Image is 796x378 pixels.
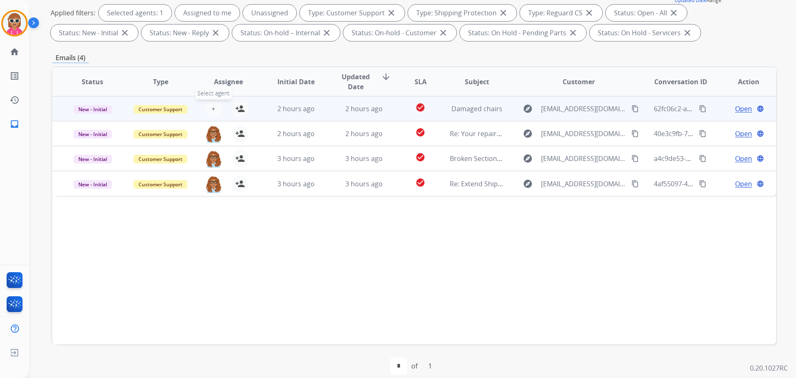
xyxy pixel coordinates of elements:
div: 1 [422,358,439,374]
span: 2 hours ago [277,104,315,113]
span: 3 hours ago [345,154,383,163]
mat-icon: explore [523,104,533,114]
mat-icon: close [669,8,679,18]
mat-icon: history [10,95,19,105]
mat-icon: close [211,28,221,38]
img: agent-avatar [205,150,222,168]
span: Assignee [214,77,243,87]
mat-icon: inbox [10,119,19,129]
span: Open [735,179,752,189]
mat-icon: home [10,47,19,57]
mat-icon: close [386,8,396,18]
div: Type: Customer Support [300,5,405,21]
span: Select agent [195,87,232,100]
span: Open [735,129,752,139]
mat-icon: content_copy [699,105,706,112]
span: SLA [415,77,427,87]
span: [EMAIL_ADDRESS][DOMAIN_NAME] [541,179,626,189]
span: Damaged chairs [451,104,502,113]
span: Customer Support [133,130,187,139]
mat-icon: content_copy [699,155,706,162]
mat-icon: check_circle [415,127,425,137]
span: New - Initial [73,180,112,189]
mat-icon: close [438,28,448,38]
span: 3 hours ago [277,154,315,163]
mat-icon: person_add [235,154,245,163]
span: New - Initial [73,155,112,163]
div: of [411,361,417,371]
mat-icon: content_copy [699,180,706,188]
mat-icon: explore [523,129,533,139]
span: Initial Date [277,77,315,87]
span: [EMAIL_ADDRESS][DOMAIN_NAME] [541,154,626,163]
mat-icon: close [322,28,332,38]
span: [EMAIL_ADDRESS][DOMAIN_NAME] [541,104,626,114]
mat-icon: language [757,180,764,188]
mat-icon: person_add [235,129,245,139]
span: Customer Support [133,180,187,189]
mat-icon: check_circle [415,152,425,162]
div: Status: On Hold - Pending Parts [460,24,586,41]
span: Customer Support [133,155,187,163]
div: Assigned to me [175,5,240,21]
mat-icon: content_copy [699,130,706,137]
mat-icon: check_circle [415,102,425,112]
div: Status: New - Initial [51,24,138,41]
span: 3 hours ago [277,179,315,188]
span: Updated Date [337,72,375,92]
span: Customer Support [133,105,187,114]
div: Status: On-hold - Customer [343,24,456,41]
span: 2 hours ago [277,129,315,138]
mat-icon: explore [523,154,533,163]
span: Customer [563,77,595,87]
span: a4c9de53-6f85-4bc2-a563-bb28cd8dbc80 [654,154,781,163]
span: 3 hours ago [345,179,383,188]
span: Conversation ID [654,77,707,87]
div: Status: Open - All [606,5,687,21]
mat-icon: person_add [235,104,245,114]
span: 2 hours ago [345,104,383,113]
div: Status: On Hold - Servicers [590,24,701,41]
mat-icon: close [498,8,508,18]
span: Open [735,104,752,114]
span: 62fc06c2-a993-4c33-a83d-93c311dff567 [654,104,776,113]
button: +Select agent [205,100,222,117]
span: Broken Section of my couch [450,154,537,163]
mat-icon: language [757,130,764,137]
span: Re: Your repaired product is ready for pickup [450,129,591,138]
th: Action [708,67,776,96]
mat-icon: close [568,28,578,38]
mat-icon: close [584,8,594,18]
div: Unassigned [243,5,296,21]
mat-icon: close [682,28,692,38]
mat-icon: content_copy [631,180,639,188]
p: 0.20.1027RC [750,363,788,373]
span: New - Initial [73,130,112,139]
mat-icon: list_alt [10,71,19,81]
p: Applied filters: [51,8,95,18]
mat-icon: language [757,155,764,162]
span: Type [153,77,168,87]
img: avatar [3,12,26,35]
span: New - Initial [73,105,112,114]
mat-icon: arrow_downward [381,72,391,82]
p: Emails (4) [52,53,89,63]
span: 40e3c9fb-77ae-4e46-aeda-dfd723930879 [654,129,779,138]
mat-icon: explore [523,179,533,189]
img: agent-avatar [205,125,222,143]
span: Open [735,154,752,163]
span: Status [82,77,103,87]
span: Subject [465,77,489,87]
span: Re: Extend Shipping Protection Confirmation [450,179,590,188]
div: Selected agents: 1 [99,5,172,21]
span: + [211,104,215,114]
div: Type: Shipping Protection [408,5,517,21]
mat-icon: content_copy [631,155,639,162]
div: Type: Reguard CS [520,5,602,21]
mat-icon: content_copy [631,130,639,137]
mat-icon: person_add [235,179,245,189]
mat-icon: close [120,28,130,38]
span: [EMAIL_ADDRESS][DOMAIN_NAME] [541,129,626,139]
div: Status: On-hold – Internal [232,24,340,41]
mat-icon: content_copy [631,105,639,112]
